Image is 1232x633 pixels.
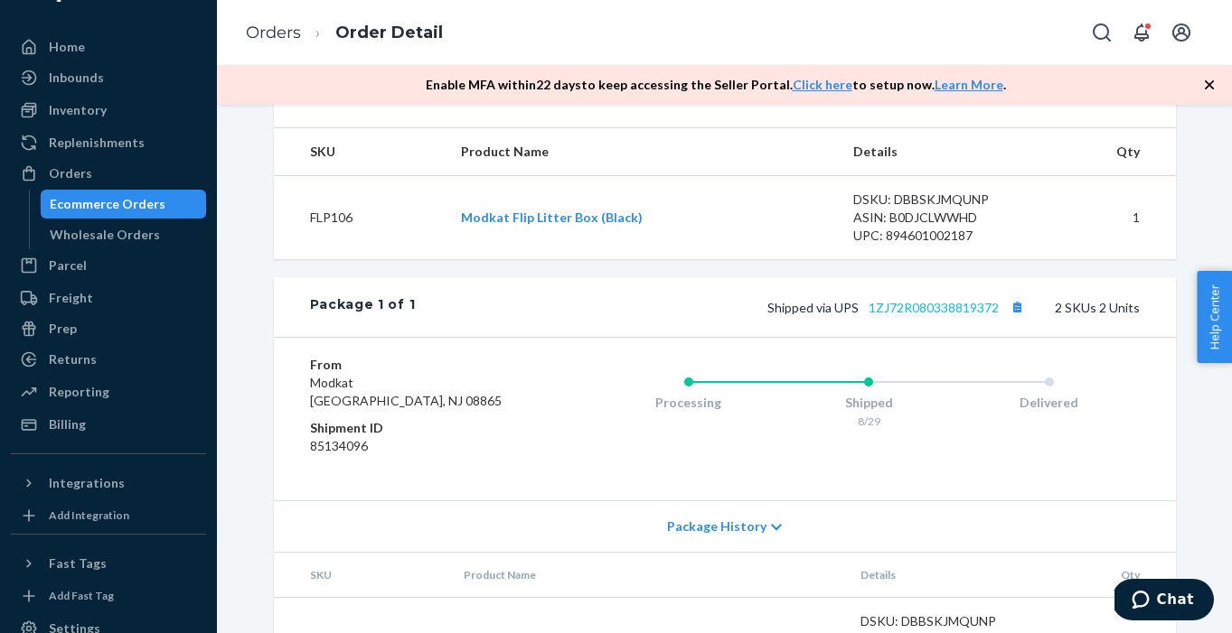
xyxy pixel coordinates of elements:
[49,588,114,603] div: Add Fast Tag
[310,295,416,319] div: Package 1 of 1
[1038,176,1176,260] td: 1
[778,394,959,412] div: Shipped
[778,414,959,429] div: 8/29
[861,612,1030,630] div: DSKU: DBBSKJMQUNP
[310,437,526,455] dd: 85134096
[274,128,447,176] th: SKU
[50,195,165,213] div: Ecommerce Orders
[11,549,206,578] button: Fast Tags
[11,410,206,439] a: Billing
[246,23,301,42] a: Orders
[1197,271,1232,363] button: Help Center
[11,251,206,280] a: Parcel
[667,517,766,535] span: Package History
[310,375,502,408] span: Modkat [GEOGRAPHIC_DATA], NJ 08865
[853,209,1023,227] div: ASIN: B0DJCLWWHD
[41,190,207,219] a: Ecommerce Orders
[1084,14,1120,51] button: Open Search Box
[11,159,206,188] a: Orders
[49,554,107,572] div: Fast Tags
[49,474,125,492] div: Integrations
[839,128,1038,176] th: Details
[335,23,443,42] a: Order Detail
[310,419,526,437] dt: Shipment ID
[11,469,206,498] button: Integrations
[310,356,526,374] dt: From
[447,128,839,176] th: Product Name
[793,77,852,92] a: Click here
[1124,14,1160,51] button: Open notifications
[11,314,206,343] a: Prep
[274,553,449,598] th: SKU
[1114,579,1214,624] iframe: Opens a widget where you can chat to one of our agents
[11,33,206,61] a: Home
[49,101,107,119] div: Inventory
[449,553,846,598] th: Product Name
[231,6,457,60] ol: breadcrumbs
[853,227,1023,245] div: UPC: 894601002187
[853,191,1023,209] div: DSKU: DBBSKJMQUNP
[41,220,207,249] a: Wholesale Orders
[11,284,206,312] a: Freight
[11,585,206,607] a: Add Fast Tag
[935,77,1003,92] a: Learn More
[1006,295,1030,319] button: Copy tracking number
[49,38,85,56] div: Home
[49,320,77,338] div: Prep
[598,394,779,412] div: Processing
[49,350,97,368] div: Returns
[11,377,206,406] a: Reporting
[415,295,1139,319] div: 2 SKUs 2 Units
[11,345,206,374] a: Returns
[49,383,109,401] div: Reporting
[49,415,86,433] div: Billing
[49,164,92,182] div: Orders
[1038,128,1176,176] th: Qty
[11,505,206,526] a: Add Integration
[846,553,1045,598] th: Details
[49,507,129,523] div: Add Integration
[11,96,206,125] a: Inventory
[49,289,93,307] div: Freight
[11,63,206,92] a: Inbounds
[11,128,206,157] a: Replenishments
[959,394,1140,412] div: Delivered
[274,176,447,260] td: FLP106
[49,256,87,275] div: Parcel
[461,209,643,225] a: Modkat Flip Litter Box (Black)
[426,76,1006,94] p: Enable MFA within 22 days to keep accessing the Seller Portal. to setup now. .
[49,69,104,87] div: Inbounds
[49,134,145,152] div: Replenishments
[869,300,999,315] a: 1ZJ72R080338819372
[1163,14,1199,51] button: Open account menu
[1044,553,1175,598] th: Qty
[50,226,160,244] div: Wholesale Orders
[767,300,1030,315] span: Shipped via UPS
